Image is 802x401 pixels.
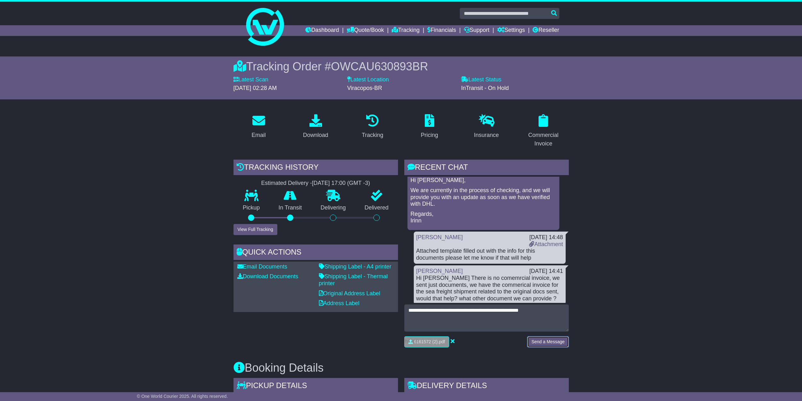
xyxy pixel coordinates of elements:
[303,131,328,139] div: Download
[355,204,398,211] p: Delivered
[269,204,311,211] p: In Transit
[234,160,398,177] div: Tracking history
[234,378,398,395] div: Pickup Details
[234,85,277,91] span: [DATE] 02:28 AM
[417,112,442,142] a: Pricing
[421,131,438,139] div: Pricing
[416,234,463,240] a: [PERSON_NAME]
[347,85,382,91] span: Viracopos-BR
[319,273,388,286] a: Shipping Label - Thermal printer
[234,362,569,374] h3: Booking Details
[497,25,525,36] a: Settings
[533,25,559,36] a: Reseller
[251,131,266,139] div: Email
[234,245,398,262] div: Quick Actions
[299,112,332,142] a: Download
[305,25,339,36] a: Dashboard
[464,25,489,36] a: Support
[527,336,568,347] button: Send a Message
[416,268,463,274] a: [PERSON_NAME]
[362,131,383,139] div: Tracking
[319,300,360,306] a: Address Label
[529,234,563,241] div: [DATE] 14:48
[411,177,556,184] p: Hi [PERSON_NAME],
[137,394,228,399] span: © One World Courier 2025. All rights reserved.
[416,248,563,261] div: Attached template filled out with the info for this documents please let me know if that will help
[474,131,499,139] div: Insurance
[518,112,569,150] a: Commercial Invoice
[416,275,563,302] div: Hi [PERSON_NAME] There is no comemrcial invoice, we sent just documents, we have the commerical i...
[311,204,355,211] p: Delivering
[247,112,270,142] a: Email
[404,378,569,395] div: Delivery Details
[237,273,298,280] a: Download Documents
[319,263,391,270] a: Shipping Label - A4 printer
[529,241,563,247] a: Attachment
[234,76,268,83] label: Latest Scan
[347,76,389,83] label: Latest Location
[312,180,370,187] div: [DATE] 17:00 (GMT -3)
[234,224,277,235] button: View Full Tracking
[411,187,556,208] p: We are currently in the process of checking, and we will provide you with an update as soon as we...
[470,112,503,142] a: Insurance
[461,85,509,91] span: InTransit - On Hold
[522,131,565,148] div: Commercial Invoice
[427,25,456,36] a: Financials
[461,76,501,83] label: Latest Status
[234,60,569,73] div: Tracking Order #
[404,160,569,177] div: RECENT CHAT
[234,180,398,187] div: Estimated Delivery -
[234,204,269,211] p: Pickup
[331,60,428,73] span: OWCAU630893BR
[392,25,419,36] a: Tracking
[237,263,287,270] a: Email Documents
[529,268,563,275] div: [DATE] 14:41
[347,25,384,36] a: Quote/Book
[358,112,387,142] a: Tracking
[411,211,556,224] p: Regards, Irinn
[319,290,380,297] a: Original Address Label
